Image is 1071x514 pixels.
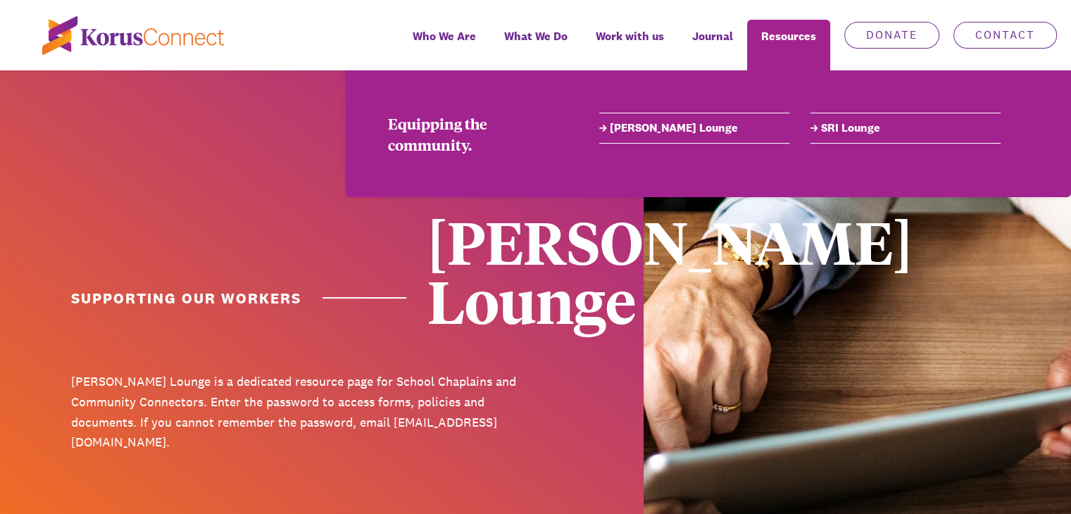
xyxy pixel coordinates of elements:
span: What We Do [504,26,568,46]
div: Resources [747,20,830,70]
div: [PERSON_NAME] Lounge [427,211,882,330]
img: korus-connect%2Fc5177985-88d5-491d-9cd7-4a1febad1357_logo.svg [42,16,224,55]
h1: Supporting Our Workers [71,288,406,308]
span: Who We Are [413,26,476,46]
p: [PERSON_NAME] Lounge is a dedicated resource page for School Chaplains and Community Connectors. ... [71,372,525,453]
a: Donate [844,22,939,49]
a: [PERSON_NAME] Lounge [599,120,789,137]
a: Journal [678,20,747,70]
a: What We Do [490,20,582,70]
span: Work with us [596,26,664,46]
div: Equipping the community. [388,113,557,155]
a: Contact [953,22,1057,49]
a: Work with us [582,20,678,70]
span: Journal [692,26,733,46]
a: SRI Lounge [810,120,1001,137]
a: Who We Are [399,20,490,70]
